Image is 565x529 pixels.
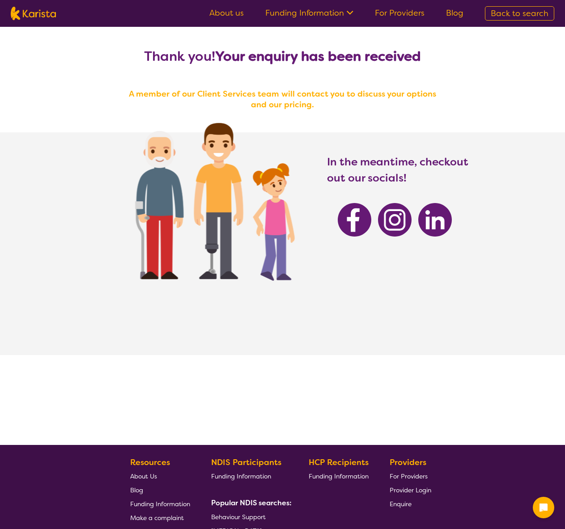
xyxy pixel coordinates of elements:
[122,48,444,64] h2: Thank you!
[491,8,548,19] span: Back to search
[130,486,143,494] span: Blog
[375,8,425,18] a: For Providers
[309,472,369,480] span: Funding Information
[390,486,431,494] span: Provider Login
[211,498,292,508] b: Popular NDIS searches:
[130,469,190,483] a: About Us
[390,497,431,511] a: Enquire
[130,497,190,511] a: Funding Information
[446,8,463,18] a: Blog
[122,89,444,110] h4: A member of our Client Services team will contact you to discuss your options and our pricing.
[390,457,426,468] b: Providers
[390,483,431,497] a: Provider Login
[130,472,157,480] span: About Us
[211,469,288,483] a: Funding Information
[485,6,554,21] a: Back to search
[309,469,369,483] a: Funding Information
[130,511,190,525] a: Make a complaint
[211,457,281,468] b: NDIS Participants
[211,513,266,521] span: Behaviour Support
[209,8,244,18] a: About us
[130,500,190,508] span: Funding Information
[390,500,412,508] span: Enquire
[378,203,412,237] img: Karista Instagram
[211,472,271,480] span: Funding Information
[130,457,170,468] b: Resources
[390,472,428,480] span: For Providers
[130,483,190,497] a: Blog
[211,510,288,524] a: Behaviour Support
[265,8,353,18] a: Funding Information
[327,154,469,186] h3: In the meantime, checkout out our socials!
[390,469,431,483] a: For Providers
[11,7,56,20] img: Karista logo
[215,47,421,65] b: Your enquiry has been received
[130,514,184,522] span: Make a complaint
[309,457,369,468] b: HCP Recipients
[418,203,452,237] img: Karista Linkedin
[108,100,314,297] img: Karista provider enquiry success
[338,203,371,237] img: Karista Facebook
